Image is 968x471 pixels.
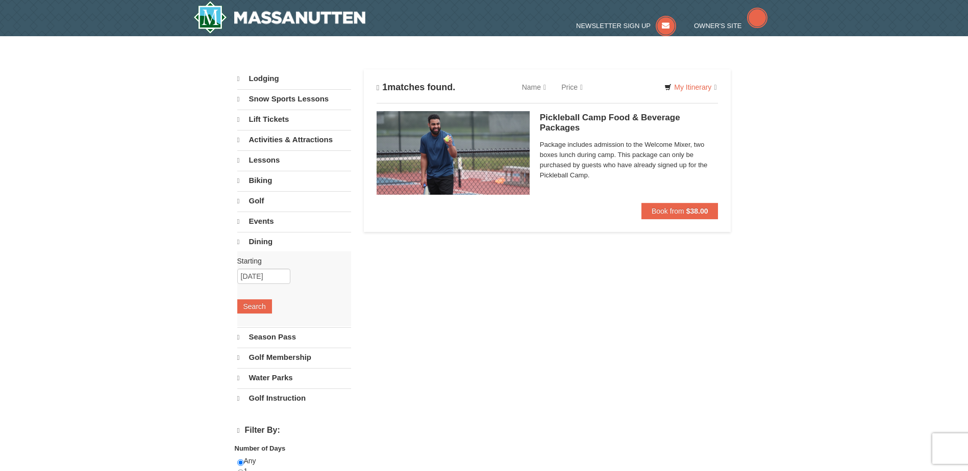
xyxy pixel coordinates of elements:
strong: Number of Days [235,444,286,452]
img: 6619865-210-a1589eef.jpg [377,111,530,195]
a: Lodging [237,69,351,88]
a: Dining [237,232,351,251]
a: Golf [237,191,351,211]
a: Golf Instruction [237,388,351,408]
a: My Itinerary [658,80,723,95]
a: Snow Sports Lessons [237,89,351,109]
a: Owner's Site [694,22,767,30]
a: Season Pass [237,327,351,347]
span: Book from [652,207,684,215]
button: Search [237,299,272,313]
a: Activities & Attractions [237,130,351,149]
a: Lift Tickets [237,110,351,129]
a: Lessons [237,150,351,170]
span: Newsletter Sign Up [576,22,651,30]
strong: $38.00 [686,207,708,215]
a: Water Parks [237,368,351,387]
h4: Filter By: [237,426,351,435]
a: Newsletter Sign Up [576,22,676,30]
a: Price [554,77,590,97]
a: Golf Membership [237,348,351,367]
button: Book from $38.00 [641,203,718,219]
a: Name [514,77,554,97]
a: Massanutten Resort [193,1,366,34]
h5: Pickleball Camp Food & Beverage Packages [540,113,718,133]
a: Biking [237,171,351,190]
label: Starting [237,256,343,266]
a: Events [237,212,351,231]
img: Massanutten Resort Logo [193,1,366,34]
span: Package includes admission to the Welcome Mixer, two boxes lunch during camp. This package can on... [540,140,718,180]
span: Owner's Site [694,22,742,30]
